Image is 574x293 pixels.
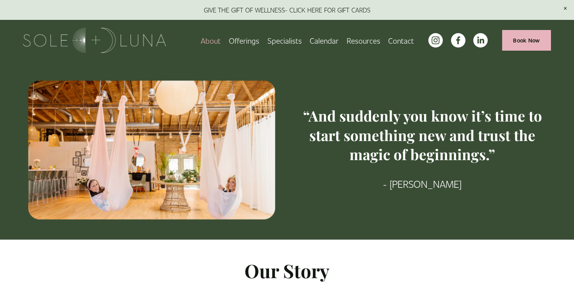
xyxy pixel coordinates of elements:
h3: “And suddenly you know it’s time to start something new and trust the magic of beginnings.” [294,106,551,164]
span: Resources [347,34,380,46]
a: Book Now [502,30,551,51]
a: folder dropdown [347,34,380,47]
img: Sole + Luna [23,28,166,53]
a: instagram-unauth [428,33,443,48]
a: About [201,34,221,47]
p: - [PERSON_NAME] [294,177,551,192]
a: Contact [388,34,414,47]
h2: Our Story [155,258,419,282]
a: LinkedIn [473,33,488,48]
a: Calendar [310,34,339,47]
a: facebook-unauth [451,33,465,48]
a: Specialists [267,34,302,47]
a: folder dropdown [229,34,259,47]
span: Offerings [229,34,259,46]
